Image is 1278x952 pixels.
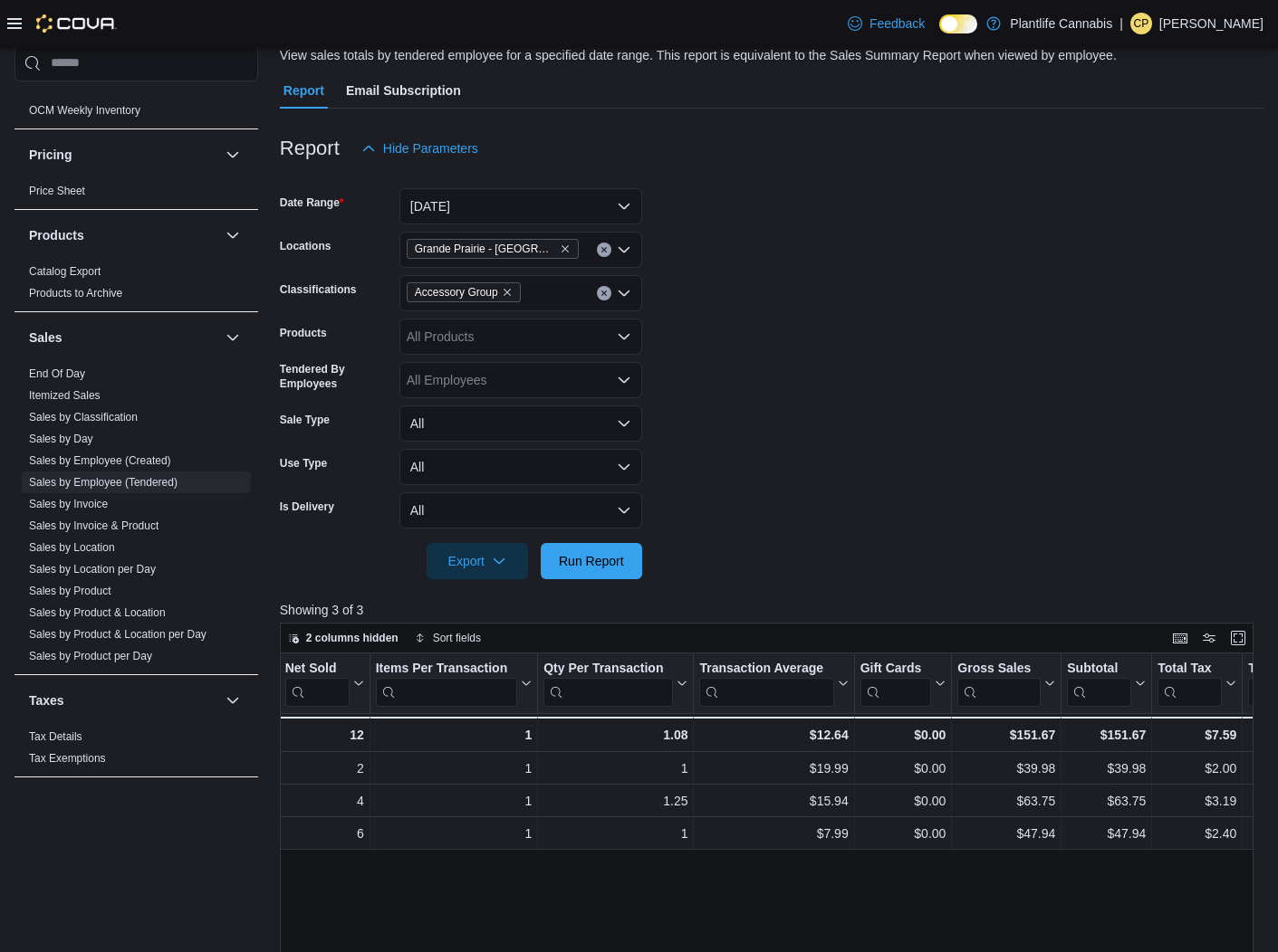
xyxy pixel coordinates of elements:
div: $0.00 [860,823,946,844]
div: Total Tax [1158,660,1222,706]
a: Tax Exemptions [29,752,106,765]
p: Showing 3 of 3 [280,601,1264,619]
span: Export [437,543,517,579]
button: Transaction Average [699,660,848,706]
div: 12 [284,724,363,746]
div: $7.99 [699,823,848,844]
span: Feedback [870,14,925,33]
button: Net Sold [284,660,363,706]
div: $47.94 [957,823,1055,844]
div: $3.19 [1158,790,1236,812]
div: 6 [285,823,364,844]
h3: Report [280,138,340,159]
div: 2 [285,757,364,779]
span: Sort fields [433,631,481,645]
button: Gross Sales [957,660,1055,706]
p: Plantlife Cannabis [1010,13,1112,34]
div: Subtotal [1067,660,1131,677]
div: 4 [285,790,364,812]
span: Sales by Product & Location per Day [29,627,207,642]
span: Sales by Employee (Created) [29,453,171,468]
label: Classifications [280,282,357,297]
a: Sales by Product & Location per Day [29,628,207,641]
button: Sort fields [408,627,488,649]
label: Use Type [280,456,327,471]
label: Locations [280,239,332,253]
button: Sales [222,327,244,348]
span: Itemized Sales [29,388,101,403]
label: Products [280,326,327,340]
a: Catalog Export [29,265,101,278]
div: $12.64 [699,724,848,746]
span: Report [283,72,324,109]
div: $151.67 [1067,724,1146,746]
h3: Products [29,226,84,244]
button: 2 columns hidden [281,627,406,649]
a: Sales by Invoice & Product [29,519,159,532]
button: Open list of options [617,286,631,300]
div: Qty Per Transaction [543,660,673,706]
div: Items Per Transaction [375,660,517,677]
div: Transaction Average [699,660,833,706]
div: Net Sold [284,660,349,706]
a: Sales by Day [29,433,93,445]
span: Sales by Day [29,432,93,446]
span: Accessory Group [415,283,498,301]
span: OCM Weekly Inventory [29,103,140,118]
button: Remove Grande Prairie - Cobblestone from selection in this group [560,243,571,254]
button: Total Tax [1158,660,1236,706]
a: Sales by Product & Location [29,606,166,619]
a: Sales by Invoice [29,498,108,510]
a: Products to Archive [29,287,122,300]
button: All [399,449,642,485]
label: Tendered By Employees [280,362,392,391]
div: OCM [14,100,258,129]
span: Sales by Employee (Tendered) [29,475,178,490]
span: Tax Details [29,729,82,744]
button: Products [222,224,244,246]
button: Gift Cards [860,660,946,706]
button: Display options [1198,627,1220,649]
div: Pricing [14,180,258,209]
button: Keyboard shortcuts [1169,627,1191,649]
span: Price Sheet [29,184,85,198]
button: Items Per Transaction [375,660,532,706]
div: 1 [375,724,532,746]
div: $7.59 [1158,724,1236,746]
div: $39.98 [1067,757,1146,779]
a: Sales by Employee (Created) [29,454,171,467]
span: Grande Prairie - [GEOGRAPHIC_DATA] [415,240,556,258]
a: Sales by Location per Day [29,563,156,576]
label: Is Delivery [280,500,334,514]
a: Tax Details [29,730,82,743]
span: End Of Day [29,367,85,381]
span: Sales by Invoice & Product [29,519,159,533]
div: Transaction Average [699,660,833,677]
div: Gift Cards [860,660,931,677]
a: Sales by Location [29,541,115,554]
button: OCM [222,63,244,85]
button: Hide Parameters [354,130,485,167]
a: Feedback [841,5,932,42]
div: Callie Parsons [1130,13,1152,34]
label: Date Range [280,195,344,210]
a: Sales by Product [29,585,111,597]
div: 1 [376,757,533,779]
input: Dark Mode [939,14,977,33]
img: Cova [36,14,117,33]
span: Hide Parameters [383,139,478,157]
div: 1 [543,823,687,844]
span: Sales by Product per Day [29,649,152,663]
button: Enter fullscreen [1227,627,1249,649]
span: Sales by Classification [29,410,138,424]
a: Sales by Product per Day [29,650,152,662]
span: 2 columns hidden [306,631,399,645]
span: Products to Archive [29,286,122,300]
button: Pricing [29,146,218,164]
span: Sales by Location [29,540,115,555]
button: Open list of options [617,243,631,257]
div: View sales totals by tendered employee for a specified date range. This report is equivalent to t... [280,46,1117,65]
div: $39.98 [957,757,1055,779]
p: [PERSON_NAME] [1159,13,1264,34]
button: Products [29,226,218,244]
